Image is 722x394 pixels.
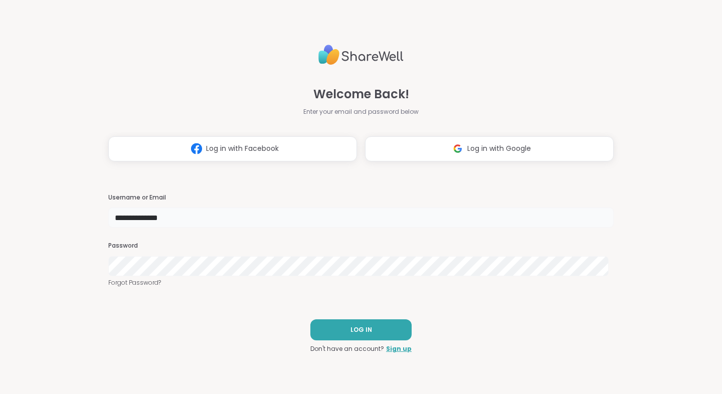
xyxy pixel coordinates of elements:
[448,139,467,158] img: ShareWell Logomark
[108,242,614,250] h3: Password
[310,344,384,353] span: Don't have an account?
[350,325,372,334] span: LOG IN
[108,193,614,202] h3: Username or Email
[206,143,279,154] span: Log in with Facebook
[467,143,531,154] span: Log in with Google
[108,278,614,287] a: Forgot Password?
[318,41,404,69] img: ShareWell Logo
[365,136,614,161] button: Log in with Google
[386,344,412,353] a: Sign up
[108,136,357,161] button: Log in with Facebook
[310,319,412,340] button: LOG IN
[187,139,206,158] img: ShareWell Logomark
[303,107,419,116] span: Enter your email and password below
[313,85,409,103] span: Welcome Back!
